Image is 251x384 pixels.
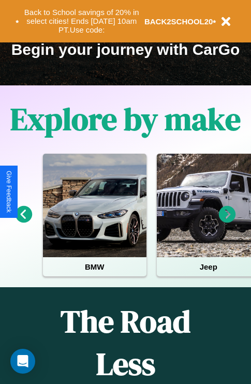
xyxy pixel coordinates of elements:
div: Open Intercom Messenger [10,349,35,374]
h1: Explore by make [10,98,241,140]
button: Back to School savings of 20% in select cities! Ends [DATE] 10am PT.Use code: [19,5,144,37]
div: Give Feedback [5,171,12,213]
h4: BMW [43,257,146,276]
b: BACK2SCHOOL20 [144,17,213,26]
